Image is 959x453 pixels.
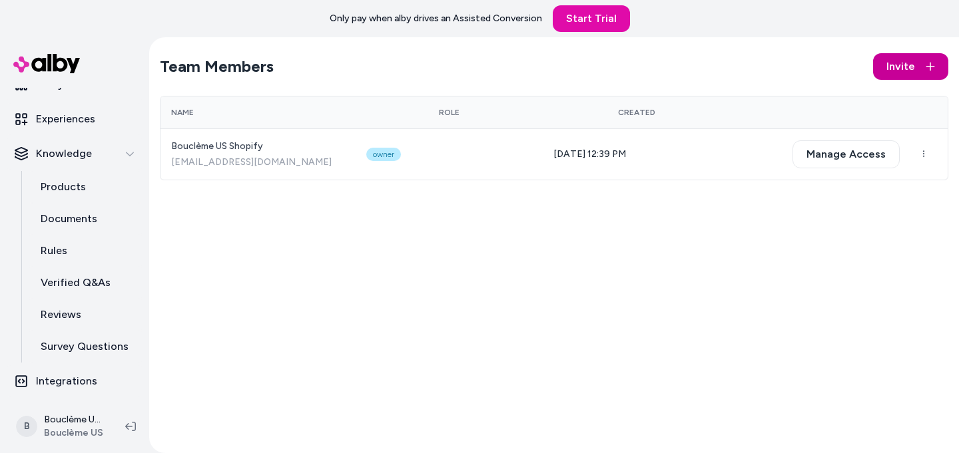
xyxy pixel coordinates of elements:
[41,179,86,195] p: Products
[553,107,719,118] div: Created
[5,138,144,170] button: Knowledge
[41,307,81,323] p: Reviews
[44,413,104,426] p: Bouclème US Shopify
[27,203,144,235] a: Documents
[27,331,144,363] a: Survey Questions
[160,56,274,77] h2: Team Members
[171,156,345,169] span: [EMAIL_ADDRESS][DOMAIN_NAME]
[873,53,948,80] button: Invite
[36,111,95,127] p: Experiences
[793,140,900,168] button: Manage Access
[171,107,345,118] div: Name
[366,148,401,161] div: owner
[41,275,111,291] p: Verified Q&As
[171,140,345,153] span: Bouclème US Shopify
[27,267,144,299] a: Verified Q&As
[366,107,532,118] div: Role
[13,54,80,73] img: alby Logo
[553,148,626,160] span: [DATE] 12:39 PM
[5,365,144,397] a: Integrations
[41,243,67,259] p: Rules
[553,5,630,32] a: Start Trial
[27,235,144,267] a: Rules
[886,59,915,75] span: Invite
[27,299,144,331] a: Reviews
[41,339,129,355] p: Survey Questions
[44,426,104,440] span: Bouclème US
[36,373,97,389] p: Integrations
[27,171,144,203] a: Products
[8,405,115,448] button: BBouclème US ShopifyBouclème US
[36,146,92,162] p: Knowledge
[41,211,97,227] p: Documents
[16,416,37,437] span: B
[330,12,542,25] p: Only pay when alby drives an Assisted Conversion
[5,103,144,135] a: Experiences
